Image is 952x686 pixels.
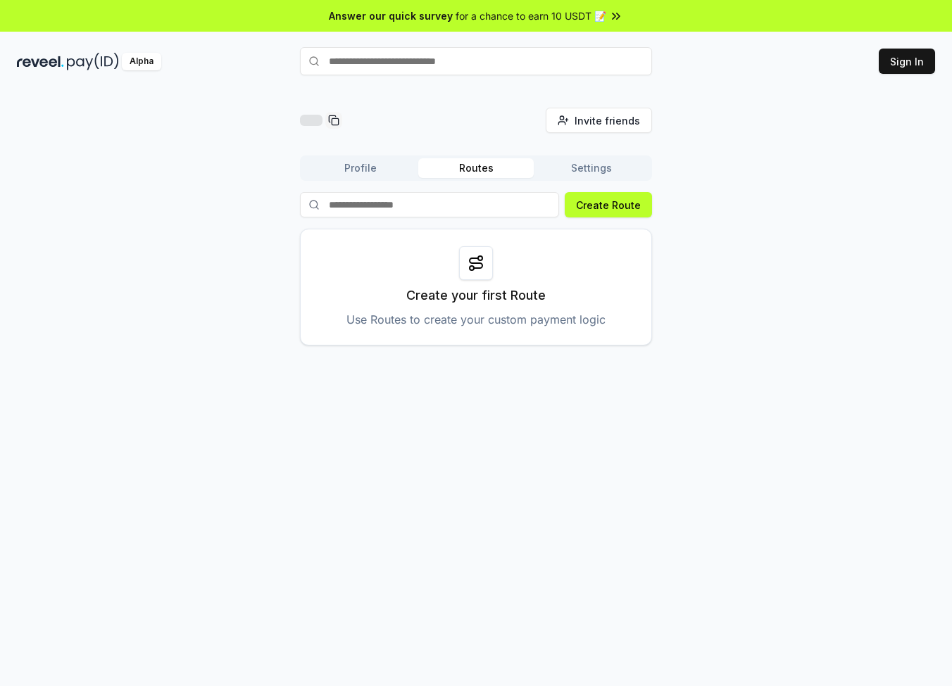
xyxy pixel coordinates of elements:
[534,158,649,178] button: Settings
[879,49,935,74] button: Sign In
[406,286,546,305] p: Create your first Route
[67,53,119,70] img: pay_id
[418,158,534,178] button: Routes
[456,8,606,23] span: for a chance to earn 10 USDT 📝
[575,113,640,128] span: Invite friends
[565,192,652,217] button: Create Route
[329,8,453,23] span: Answer our quick survey
[346,311,606,328] p: Use Routes to create your custom payment logic
[122,53,161,70] div: Alpha
[546,108,652,133] button: Invite friends
[17,53,64,70] img: reveel_dark
[303,158,418,178] button: Profile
